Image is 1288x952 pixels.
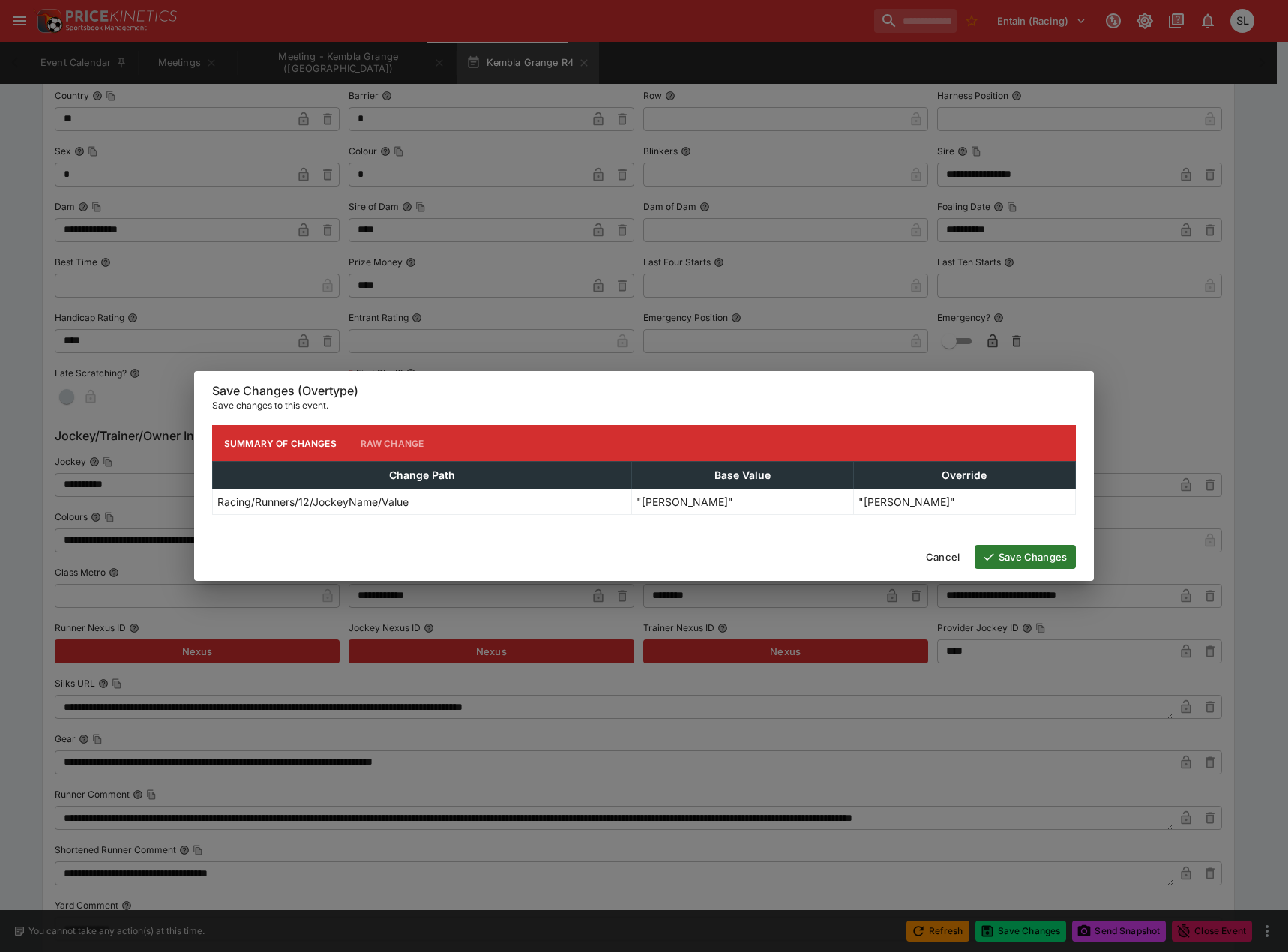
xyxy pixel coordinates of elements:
button: Raw Change [349,425,436,461]
button: Save Changes [975,545,1076,569]
p: Racing/Runners/12/JockeyName/Value [217,494,409,510]
th: Override [853,462,1075,489]
button: Summary of Changes [212,425,349,461]
button: Cancel [917,545,969,569]
th: Base Value [631,462,853,489]
p: Save changes to this event. [212,398,1076,413]
h6: Save Changes (Overtype) [212,383,1076,399]
th: Change Path [213,462,632,489]
td: "[PERSON_NAME]" [853,489,1075,515]
td: "[PERSON_NAME]" [631,489,853,515]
